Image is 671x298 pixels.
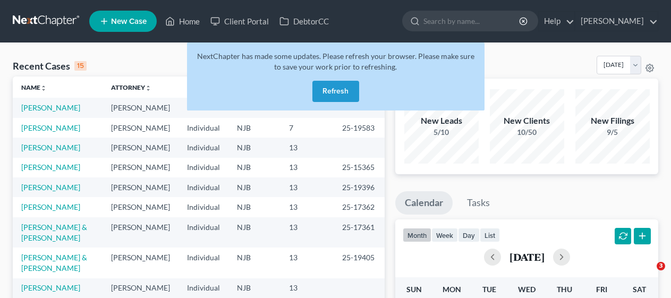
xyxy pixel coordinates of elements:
button: week [431,228,458,242]
td: 13 [281,197,334,217]
td: 13 [281,217,334,248]
td: NJB [228,248,281,278]
a: Tasks [457,191,499,215]
div: 5/10 [404,127,479,138]
i: unfold_more [145,85,151,91]
td: NJB [228,158,281,177]
div: New Leads [404,115,479,127]
span: 3 [657,262,665,270]
td: [PERSON_NAME] [103,98,179,117]
span: New Case [111,18,147,25]
td: 7 [281,118,334,138]
button: month [403,228,431,242]
a: [PERSON_NAME] [575,12,658,31]
span: Sat [633,285,646,294]
td: Individual [179,118,228,138]
button: list [480,228,500,242]
a: [PERSON_NAME] [21,103,80,112]
td: Individual [179,158,228,177]
td: Individual [179,248,228,278]
td: Individual [179,138,228,157]
input: Search by name... [423,11,521,31]
td: [PERSON_NAME] [103,248,179,278]
td: 25-17361 [334,217,385,248]
td: [PERSON_NAME] [103,118,179,138]
td: Individual [179,177,228,197]
a: [PERSON_NAME] [21,143,80,152]
span: Fri [596,285,607,294]
h2: [DATE] [509,251,545,262]
td: NJB [228,278,281,298]
td: 13 [281,177,334,197]
td: [PERSON_NAME] [103,158,179,177]
td: NJB [228,177,281,197]
a: [PERSON_NAME] [21,202,80,211]
iframe: Intercom live chat [635,262,660,287]
a: Nameunfold_more [21,83,47,91]
td: [PERSON_NAME] [103,278,179,298]
td: 25-15365 [334,158,385,177]
td: 25-19405 [334,248,385,278]
a: DebtorCC [274,12,334,31]
td: Individual [179,197,228,217]
td: [PERSON_NAME] [103,217,179,248]
a: Client Portal [205,12,274,31]
i: unfold_more [40,85,47,91]
a: [PERSON_NAME] [21,283,80,292]
a: [PERSON_NAME] [21,183,80,192]
td: 25-19396 [334,177,385,197]
span: Tue [482,285,496,294]
td: [PERSON_NAME] [103,197,179,217]
td: Individual [179,98,228,117]
td: 13 [281,158,334,177]
span: Mon [443,285,461,294]
a: [PERSON_NAME] & [PERSON_NAME] [21,223,87,242]
button: Refresh [312,81,359,102]
td: 13 [281,248,334,278]
td: Individual [179,278,228,298]
td: [PERSON_NAME] [103,138,179,157]
td: 13 [281,138,334,157]
td: NJB [228,217,281,248]
span: Wed [518,285,536,294]
a: Attorneyunfold_more [111,83,151,91]
span: NextChapter has made some updates. Please refresh your browser. Please make sure to save your wor... [197,52,474,71]
a: Home [160,12,205,31]
div: 9/5 [575,127,650,138]
td: NJB [228,197,281,217]
a: Help [539,12,574,31]
button: day [458,228,480,242]
a: Calendar [395,191,453,215]
a: [PERSON_NAME] [21,163,80,172]
div: Recent Cases [13,59,87,72]
div: New Clients [490,115,564,127]
a: [PERSON_NAME] [21,123,80,132]
td: 25-17362 [334,197,385,217]
div: New Filings [575,115,650,127]
td: NJB [228,118,281,138]
td: 25-19583 [334,118,385,138]
div: 10/50 [490,127,564,138]
td: 13 [281,278,334,298]
span: Sun [406,285,422,294]
a: [PERSON_NAME] & [PERSON_NAME] [21,253,87,273]
span: Thu [557,285,572,294]
td: NJB [228,138,281,157]
div: 15 [74,61,87,71]
td: [PERSON_NAME] [103,177,179,197]
td: Individual [179,217,228,248]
